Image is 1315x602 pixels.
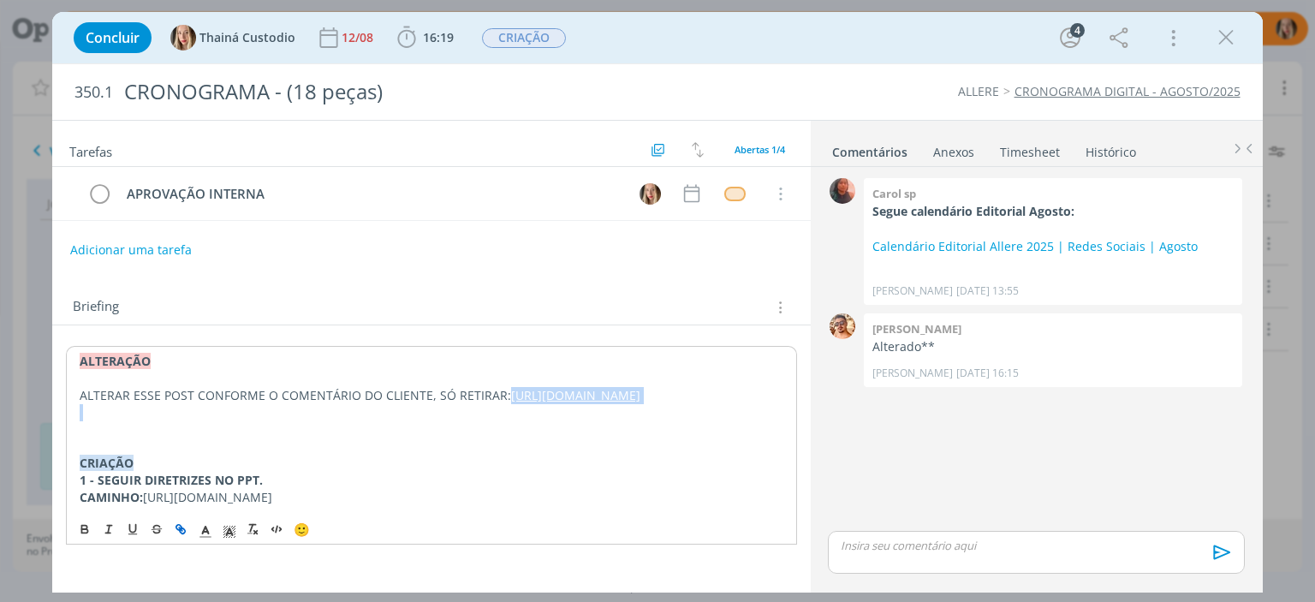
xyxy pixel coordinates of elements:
[933,144,974,161] div: Anexos
[170,25,196,51] img: T
[423,29,454,45] span: 16:19
[830,313,855,339] img: V
[80,455,134,471] strong: CRIAÇÃO
[80,353,151,369] strong: ALTERAÇÃO
[80,489,143,505] strong: CAMINHO:
[830,178,855,204] img: C
[170,25,295,51] button: TThainá Custodio
[116,71,747,113] div: CRONOGRAMA - (18 peças)
[294,521,310,538] span: 🙂
[74,83,113,102] span: 350.1
[80,472,263,488] strong: 1 - SEGUIR DIRETRIZES NO PPT.
[872,238,1198,254] a: Calendário Editorial Allere 2025 | Redes Sociais | Agosto
[193,519,217,539] span: Cor do Texto
[289,519,313,539] button: 🙂
[958,83,999,99] a: ALLERE
[872,203,1074,219] strong: Segue calendário Editorial Agosto:
[74,22,152,53] button: Concluir
[481,27,567,49] button: CRIAÇÃO
[511,387,640,403] a: [URL][DOMAIN_NAME]
[217,519,241,539] span: Cor de Fundo
[1085,136,1137,161] a: Histórico
[1015,83,1241,99] a: CRONOGRAMA DIGITAL - AGOSTO/2025
[342,32,377,44] div: 12/08
[393,24,458,51] button: 16:19
[999,136,1061,161] a: Timesheet
[735,143,785,156] span: Abertas 1/4
[872,321,961,337] b: [PERSON_NAME]
[872,338,1234,355] p: Alterado**
[73,296,119,319] span: Briefing
[69,235,193,265] button: Adicionar uma tarefa
[638,181,663,206] button: T
[482,28,566,48] span: CRIAÇÃO
[640,183,661,205] img: T
[80,387,782,404] p: ALTERAR ESSE POST CONFORME O COMENTÁRIO DO CLIENTE, SÓ RETIRAR:
[69,140,112,160] span: Tarefas
[1070,23,1085,38] div: 4
[119,183,623,205] div: APROVAÇÃO INTERNA
[872,283,953,299] p: [PERSON_NAME]
[52,12,1262,593] div: dialog
[692,142,704,158] img: arrow-down-up.svg
[872,366,953,381] p: [PERSON_NAME]
[80,489,782,506] p: [URL][DOMAIN_NAME]
[956,283,1019,299] span: [DATE] 13:55
[831,136,908,161] a: Comentários
[956,366,1019,381] span: [DATE] 16:15
[872,186,916,201] b: Carol sp
[86,31,140,45] span: Concluir
[199,32,295,44] span: Thainá Custodio
[1056,24,1084,51] button: 4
